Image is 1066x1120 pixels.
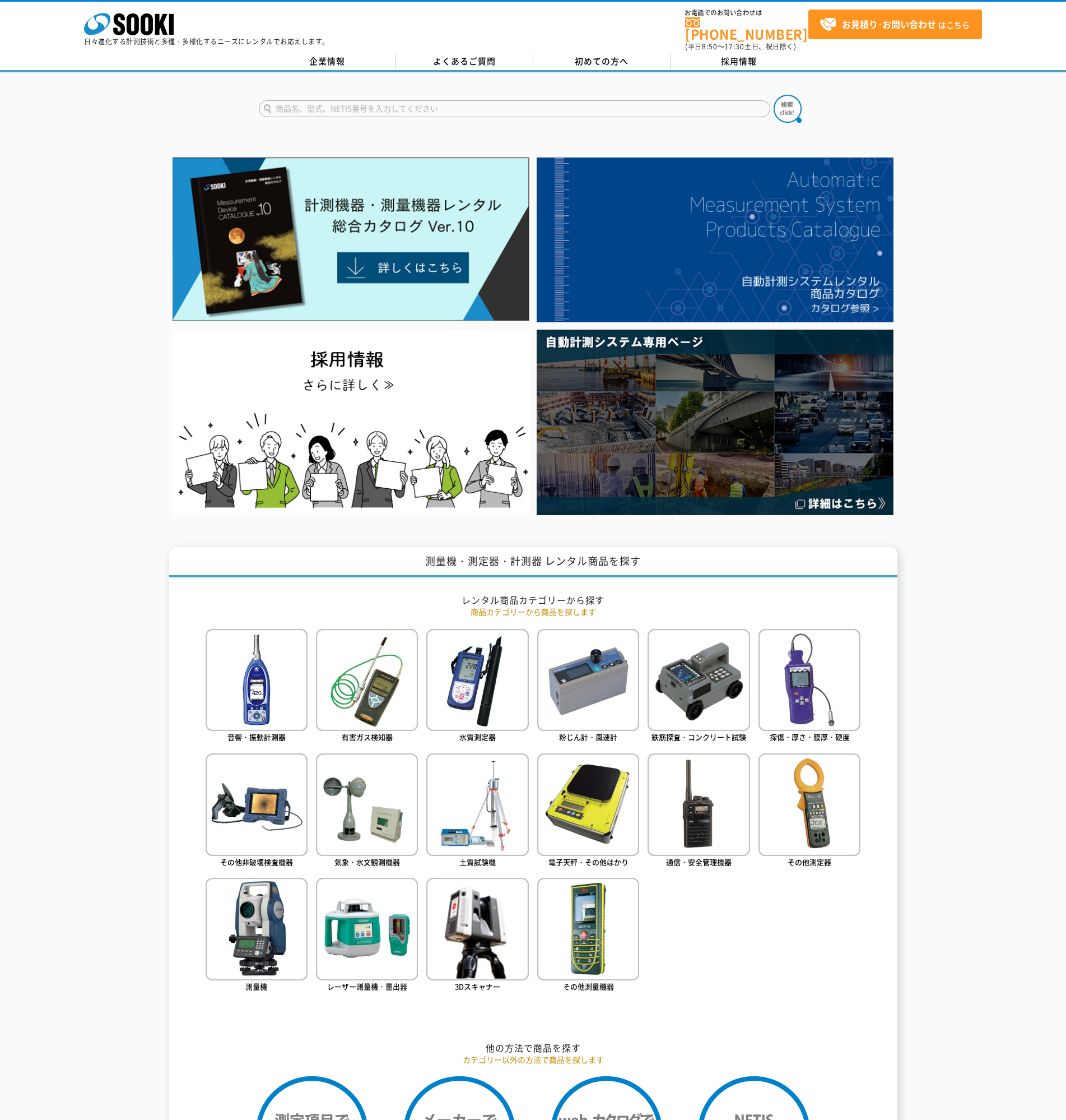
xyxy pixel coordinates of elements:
[426,753,528,869] a: 土質試験機
[842,17,936,31] strong: お見積り･お問い合わせ
[455,981,500,992] span: 3Dスキャナー
[169,547,897,578] h1: 測量機・測定器・計測器 レンタル商品を探す
[537,753,639,855] img: 電子天秤・その他はかり
[206,606,861,618] p: 商品カテゴリーから商品を探します
[788,857,831,867] span: その他測定器
[426,629,528,745] a: 水質測定器
[327,981,407,992] span: レーザー測量機・墨出器
[666,857,732,867] span: 通信・安全管理機器
[206,878,308,994] a: 測量機
[206,629,308,731] img: 音響・振動計測器
[206,629,308,745] a: 音響・振動計測器
[685,17,808,40] a: [PHONE_NUMBER]
[537,629,639,745] a: 粉じん計・風速計
[84,38,329,45] p: 日々進化する計測技術と多種・多様化するニーズにレンタルでお応えします。
[774,95,802,123] img: btn_search.png
[259,53,396,70] a: 企業情報
[426,629,528,731] img: 水質測定器
[227,732,286,742] span: 音響・振動計測器
[220,857,293,867] span: その他非破壊検査機器
[575,55,629,67] span: 初めての方へ
[537,158,893,322] img: 自動計測システムカタログ
[648,753,750,855] img: 通信・安全管理機器
[648,629,750,731] img: 鉄筋探査・コンクリート試験
[426,878,528,980] img: 3Dスキャナー
[685,41,796,52] span: (平日 ～ 土日、祝日除く)
[173,330,529,515] img: SOOKI recruit
[334,857,400,867] span: 気象・水文観測機器
[316,878,418,994] a: レーザー測量機・墨出器
[548,857,629,867] span: 電子天秤・その他はかり
[563,981,614,992] span: その他測量機器
[724,41,744,52] span: 17:30
[770,732,850,742] span: 探傷・厚さ・膜厚・硬度
[206,753,308,855] img: その他非破壊検査機器
[259,100,770,117] input: 商品名、型式、NETIS番号を入力してください
[342,732,393,742] span: 有害ガス検知器
[758,753,860,869] a: その他測定器
[316,629,418,731] img: 有害ガス検知器
[758,629,860,745] a: 探傷・厚さ・膜厚・硬度
[758,753,860,855] img: その他測定器
[808,10,982,39] a: お見積り･お問い合わせはこちら
[537,330,893,515] img: 自動計測システム専用ページ
[537,878,639,994] a: その他測量機器
[173,158,529,321] img: Catalog Ver10
[758,629,860,731] img: 探傷・厚さ・膜厚・硬度
[671,53,808,70] a: 採用情報
[426,878,528,994] a: 3Dスキャナー
[206,594,861,606] h2: レンタル商品カテゴリーから探す
[820,16,970,33] span: はこちら
[426,753,528,855] img: 土質試験機
[559,732,617,742] span: 粉じん計・風速計
[206,1042,861,1054] h2: 他の方法で商品を探す
[685,10,808,16] span: お電話でのお問い合わせは
[316,629,418,745] a: 有害ガス検知器
[648,629,750,745] a: 鉄筋探査・コンクリート試験
[206,753,308,869] a: その他非破壊検査機器
[316,753,418,855] img: 気象・水文観測機器
[396,53,533,70] a: よくあるご質問
[206,1054,861,1066] p: カテゴリー以外の方法で商品を探します
[537,753,639,869] a: 電子天秤・その他はかり
[702,41,718,52] span: 8:50
[459,732,496,742] span: 水質測定器
[537,629,639,731] img: 粉じん計・風速計
[537,878,639,980] img: その他測量機器
[648,753,750,869] a: 通信・安全管理機器
[651,732,746,742] span: 鉄筋探査・コンクリート試験
[316,753,418,869] a: 気象・水文観測機器
[316,878,418,980] img: レーザー測量機・墨出器
[533,53,671,70] a: 初めての方へ
[245,981,267,992] span: 測量機
[206,878,308,980] img: 測量機
[459,857,496,867] span: 土質試験機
